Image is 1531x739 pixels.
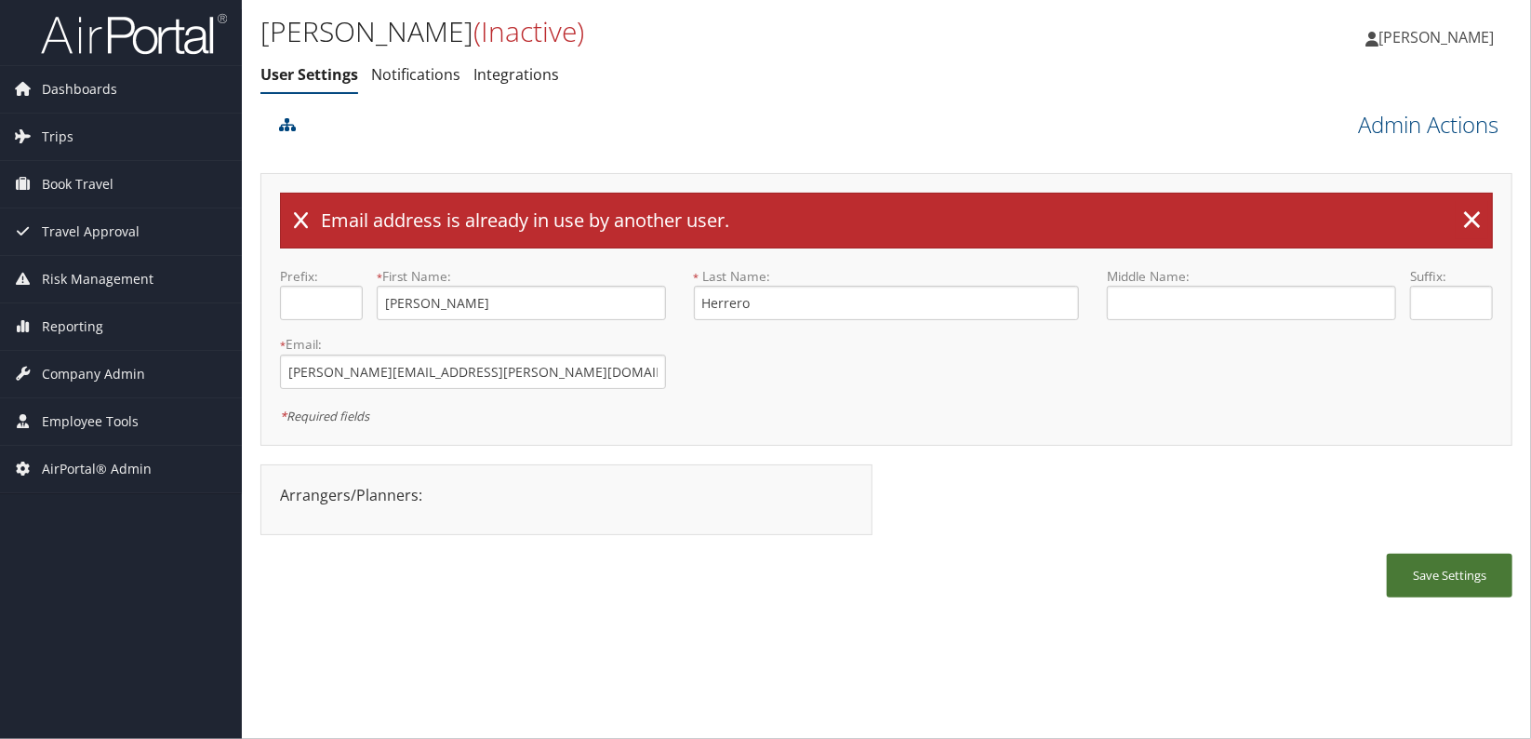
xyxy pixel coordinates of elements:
[473,64,559,85] a: Integrations
[1378,27,1494,47] span: [PERSON_NAME]
[377,267,666,286] label: First Name:
[42,208,140,255] span: Travel Approval
[42,303,103,350] span: Reporting
[1456,202,1488,239] a: ×
[260,12,1095,51] h1: [PERSON_NAME]
[42,351,145,397] span: Company Admin
[1410,267,1493,286] label: Suffix:
[280,267,363,286] label: Prefix:
[266,484,867,506] div: Arrangers/Planners:
[260,64,358,85] a: User Settings
[42,446,152,492] span: AirPortal® Admin
[280,335,666,354] label: Email:
[42,398,139,445] span: Employee Tools
[41,12,227,56] img: airportal-logo.png
[42,66,117,113] span: Dashboards
[1358,109,1498,141] a: Admin Actions
[280,193,1493,249] div: Email address is already in use by another user.
[42,114,73,160] span: Trips
[371,64,460,85] a: Notifications
[42,161,113,208] span: Book Travel
[1387,554,1512,598] button: Save Settings
[1365,9,1512,65] a: [PERSON_NAME]
[1107,267,1396,286] label: Middle Name:
[473,12,584,50] span: (Inactive)
[280,408,369,424] em: Required fields
[42,256,153,302] span: Risk Management
[694,267,1080,286] label: Last Name:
